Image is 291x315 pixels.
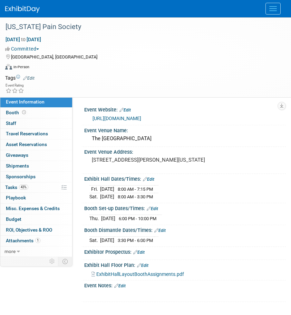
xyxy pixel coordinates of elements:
a: more [0,246,72,257]
span: ExhibitHallLayoutBoothAssignments.pdf [96,271,184,277]
a: Event Information [0,97,72,107]
span: Booth [6,110,27,115]
a: Sponsorships [0,172,72,182]
span: 8:00 AM - 3:30 PM [118,194,153,199]
span: 3:30 PM - 6:00 PM [118,238,153,243]
a: Attachments1 [0,236,72,246]
td: Fri. [89,186,100,193]
a: Edit [154,228,166,233]
span: Sponsorships [6,174,36,179]
div: Event Format [5,63,282,73]
span: Staff [6,120,16,126]
a: Edit [147,206,158,211]
button: Menu [265,3,281,15]
span: to [20,37,27,42]
div: Event Website: [84,105,286,114]
div: Exhibit Hall Floor Plan: [84,260,286,269]
span: 43% [19,184,28,190]
span: 6:00 PM - 10:00 PM [119,216,156,221]
span: Event Information [6,99,45,105]
td: [DATE] [100,186,114,193]
a: Tasks43% [0,182,72,193]
a: ExhibitHallLayoutBoothAssignments.pdf [91,271,184,277]
td: Thu. [89,215,101,222]
td: Tags [5,74,35,81]
img: ExhibitDay [5,6,40,13]
span: Travel Reservations [6,131,48,136]
div: [US_STATE] Pain Society [3,21,277,33]
span: more [4,249,16,254]
span: Attachments [6,238,40,243]
td: [DATE] [100,237,114,244]
span: Playbook [6,195,26,200]
a: ROI, Objectives & ROO [0,225,72,235]
span: Asset Reservations [6,142,47,147]
a: Giveaways [0,150,72,161]
a: Edit [143,177,154,182]
a: Edit [23,76,35,81]
div: Exhibit Hall Dates/Times: [84,174,286,183]
a: Booth [0,108,72,118]
a: Playbook [0,193,72,203]
img: Format-Inperson.png [5,64,12,70]
div: Event Rating [6,84,24,87]
a: Staff [0,118,72,129]
span: ROI, Objectives & ROO [6,227,52,233]
td: Personalize Event Tab Strip [46,257,58,266]
a: Shipments [0,161,72,171]
div: Event Venue Address: [84,147,286,155]
div: In-Person [13,64,29,70]
div: Exhibitor Prospectus: [84,247,286,256]
td: Sat. [89,237,100,244]
td: [DATE] [100,193,114,200]
span: Booth not reserved yet [21,110,27,115]
div: Booth Set-up Dates/Times: [84,203,286,212]
span: Shipments [6,163,29,169]
pre: [STREET_ADDRESS][PERSON_NAME][US_STATE] [92,157,278,163]
span: 8:00 AM - 7:15 PM [118,187,153,192]
a: [URL][DOMAIN_NAME] [93,116,141,121]
span: 1 [35,238,40,243]
div: Booth Dismantle Dates/Times: [84,225,286,234]
a: Travel Reservations [0,129,72,139]
a: Misc. Expenses & Credits [0,204,72,214]
div: The [GEOGRAPHIC_DATA] [89,133,281,144]
button: Committed [5,45,42,52]
span: [GEOGRAPHIC_DATA], [GEOGRAPHIC_DATA] [11,54,97,60]
span: Giveaways [6,152,28,158]
a: Edit [114,283,126,288]
a: Edit [137,263,148,268]
a: Asset Reservations [0,139,72,150]
div: Event Notes: [84,280,286,289]
td: Sat. [89,193,100,200]
td: [DATE] [101,215,115,222]
span: Misc. Expenses & Credits [6,206,60,211]
a: Edit [133,250,145,255]
span: Budget [6,216,21,222]
a: Edit [119,108,131,112]
span: [DATE] [DATE] [5,36,41,43]
a: Budget [0,214,72,225]
span: Tasks [5,184,28,190]
td: Toggle Event Tabs [58,257,72,266]
div: Event Venue Name: [84,125,286,134]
